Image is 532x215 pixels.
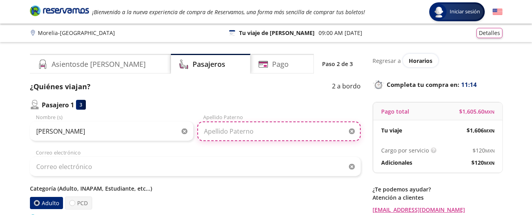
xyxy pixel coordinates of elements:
[193,59,225,70] h4: Pasajeros
[239,29,315,37] p: Tu viaje de [PERSON_NAME]
[319,29,362,37] p: 09:00 AM [DATE]
[30,157,361,176] input: Correo electrónico
[476,28,502,38] button: Detalles
[471,158,495,167] span: $ 120
[373,193,502,202] p: Atención a clientes
[65,197,92,209] label: PCD
[373,57,401,65] p: Regresar a
[381,158,412,167] p: Adicionales
[30,81,91,92] p: ¿Quiénes viajan?
[30,5,89,19] a: Brand Logo
[473,146,495,154] span: $ 120
[493,7,502,17] button: English
[92,8,365,16] em: ¡Bienvenido a la nueva experiencia de compra de Reservamos, una forma más sencilla de comprar tus...
[30,121,193,141] input: Nombre (s)
[461,80,477,89] span: 11:14
[30,184,361,193] p: Categoría (Adulto, INAPAM, Estudiante, etc...)
[38,29,115,37] p: Morelia - [GEOGRAPHIC_DATA]
[373,185,502,193] p: ¿Te podemos ayudar?
[76,100,86,110] div: 3
[30,197,63,209] label: Adulto
[381,107,409,116] p: Pago total
[486,169,524,207] iframe: Messagebird Livechat Widget
[381,146,429,154] p: Cargo por servicio
[447,8,483,16] span: Iniciar sesión
[332,81,361,92] p: 2 a bordo
[272,59,289,70] h4: Pago
[373,54,502,67] div: Regresar a ver horarios
[484,109,495,115] small: MXN
[373,206,502,214] a: [EMAIL_ADDRESS][DOMAIN_NAME]
[373,79,502,90] p: Completa tu compra en :
[322,60,353,68] p: Paso 2 de 3
[459,107,495,116] span: $ 1,605.60
[484,160,495,166] small: MXN
[484,128,495,134] small: MXN
[30,5,89,17] i: Brand Logo
[409,57,432,64] span: Horarios
[197,121,361,141] input: Apellido Paterno
[52,59,146,70] h4: Asientos de [PERSON_NAME]
[381,126,402,134] p: Tu viaje
[467,126,495,134] span: $ 1,606
[42,100,74,110] p: Pasajero 1
[485,148,495,154] small: MXN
